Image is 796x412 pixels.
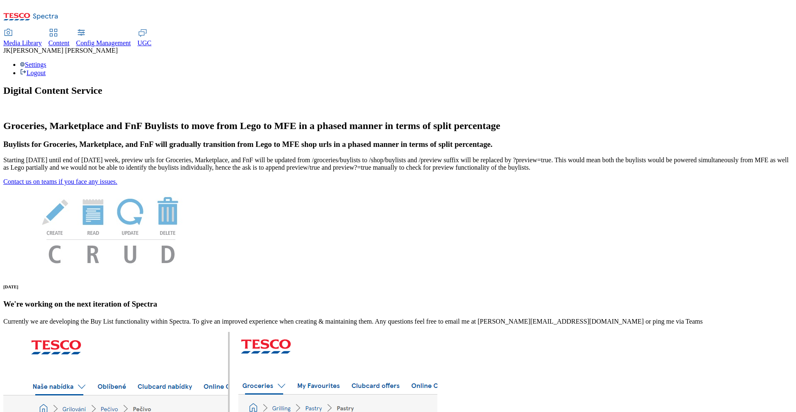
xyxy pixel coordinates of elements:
[3,185,219,272] img: News Image
[20,61,46,68] a: Settings
[3,85,793,96] h1: Digital Content Service
[3,284,793,289] h6: [DATE]
[138,29,152,47] a: UGC
[3,105,53,112] img: content-imagery
[3,47,11,54] span: JK
[11,47,118,54] span: [PERSON_NAME] [PERSON_NAME]
[76,39,131,46] span: Config Management
[3,29,42,47] a: Media Library
[49,39,70,46] span: Content
[20,69,46,76] a: Logout
[138,39,152,46] span: UGC
[3,39,42,46] span: Media Library
[3,156,793,171] p: Starting [DATE] until end of [DATE] week, preview urls for Groceries, Marketplace, and FnF will b...
[49,29,70,47] a: Content
[3,120,793,132] h2: Groceries, Marketplace and FnF Buylists to move from Lego to MFE in a phased manner in terms of s...
[3,318,793,325] p: Currently we are developing the Buy List functionality within Spectra. To give an improved experi...
[3,140,793,149] h3: Buylists for Groceries, Marketplace, and FnF will gradually transition from Lego to MFE shop urls...
[76,29,131,47] a: Config Management
[3,178,117,185] a: Contact us on teams if you face any issues.
[3,300,793,309] h3: We're working on the next iteration of Spectra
